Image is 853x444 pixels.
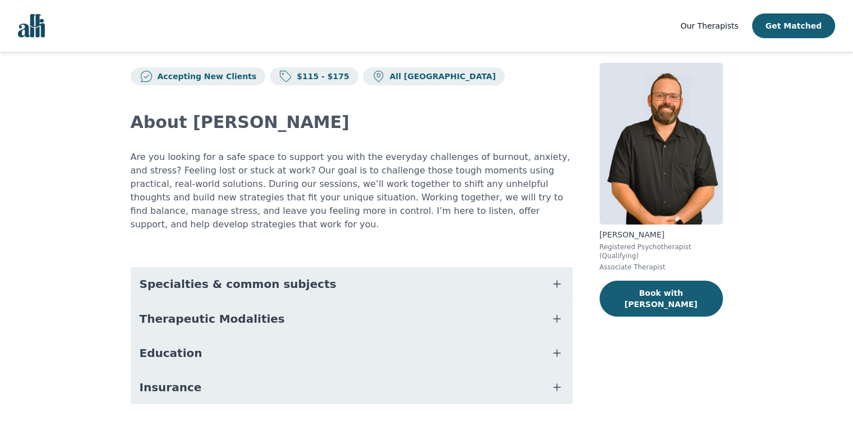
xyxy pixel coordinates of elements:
button: Get Matched [752,13,835,38]
p: Registered Psychotherapist (Qualifying) [600,242,723,260]
p: $115 - $175 [292,71,349,82]
button: Book with [PERSON_NAME] [600,281,723,317]
img: alli logo [18,14,45,38]
span: Specialties & common subjects [140,276,336,292]
h2: About [PERSON_NAME] [131,112,573,132]
span: Insurance [140,379,202,395]
p: All [GEOGRAPHIC_DATA] [385,71,496,82]
span: Education [140,345,202,361]
button: Specialties & common subjects [131,267,573,301]
p: Accepting New Clients [153,71,257,82]
a: Our Therapists [680,19,738,33]
img: Josh_Cadieux [600,63,723,225]
span: Our Therapists [680,21,738,30]
span: Therapeutic Modalities [140,311,285,327]
p: [PERSON_NAME] [600,229,723,240]
p: Are you looking for a safe space to support you with the everyday challenges of burnout, anxiety,... [131,150,573,231]
button: Education [131,336,573,370]
p: Associate Therapist [600,263,723,272]
button: Therapeutic Modalities [131,302,573,336]
button: Insurance [131,370,573,404]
